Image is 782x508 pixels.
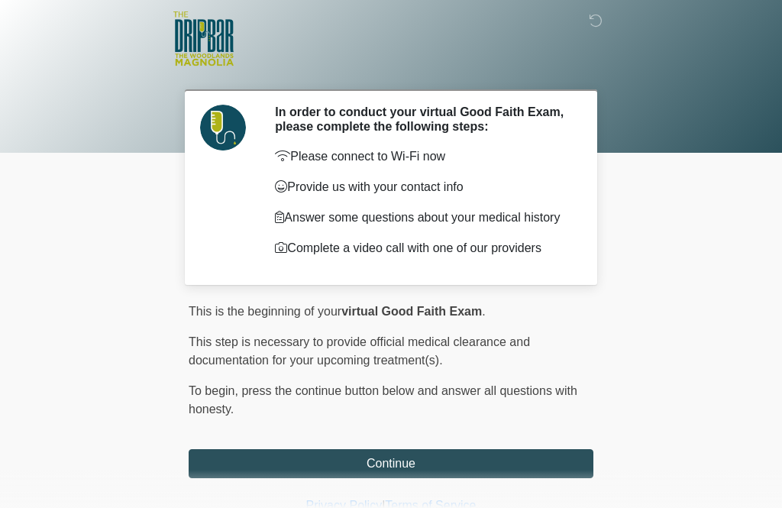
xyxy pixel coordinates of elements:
strong: virtual Good Faith Exam [341,305,482,318]
span: To begin, [189,384,241,397]
p: Complete a video call with one of our providers [275,239,570,257]
span: . [482,305,485,318]
span: This step is necessary to provide official medical clearance and documentation for your upcoming ... [189,335,530,367]
img: The DripBar - Magnolia Logo [173,11,234,67]
img: Agent Avatar [200,105,246,150]
h2: In order to conduct your virtual Good Faith Exam, please complete the following steps: [275,105,570,134]
button: Continue [189,449,593,478]
span: press the continue button below and answer all questions with honesty. [189,384,577,416]
p: Answer some questions about your medical history [275,209,570,227]
p: Please connect to Wi-Fi now [275,147,570,166]
p: Provide us with your contact info [275,178,570,196]
span: This is the beginning of your [189,305,341,318]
